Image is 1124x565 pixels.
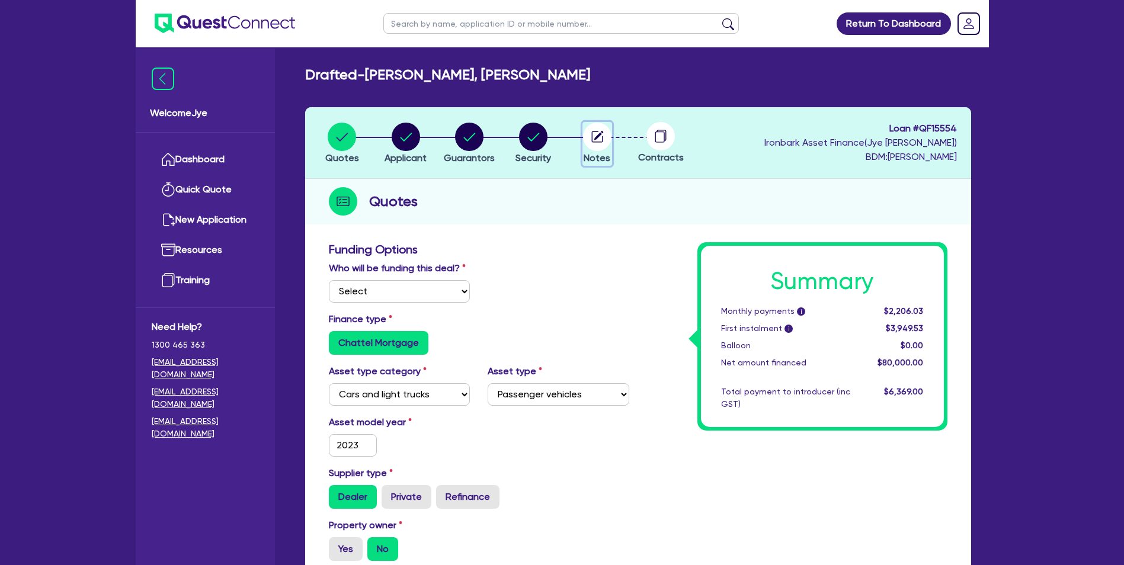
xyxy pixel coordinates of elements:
[953,8,984,39] a: Dropdown toggle
[152,235,259,265] a: Resources
[369,191,418,212] h2: Quotes
[325,152,359,163] span: Quotes
[837,12,951,35] a: Return To Dashboard
[515,122,552,166] button: Security
[161,182,175,197] img: quick-quote
[150,106,261,120] span: Welcome Jye
[329,485,377,509] label: Dealer
[515,152,551,163] span: Security
[152,68,174,90] img: icon-menu-close
[325,122,360,166] button: Quotes
[384,122,427,166] button: Applicant
[152,415,259,440] a: [EMAIL_ADDRESS][DOMAIN_NAME]
[329,187,357,216] img: step-icon
[638,152,684,163] span: Contracts
[784,325,793,333] span: i
[382,485,431,509] label: Private
[712,357,859,369] div: Net amount financed
[712,322,859,335] div: First instalment
[329,518,402,532] label: Property owner
[764,150,957,164] span: BDM: [PERSON_NAME]
[329,537,363,561] label: Yes
[305,66,590,84] h2: Drafted - [PERSON_NAME], [PERSON_NAME]
[329,364,427,378] label: Asset type category
[155,14,295,33] img: quest-connect-logo-blue
[329,331,428,355] label: Chattel Mortgage
[152,205,259,235] a: New Application
[320,415,479,429] label: Asset model year
[488,364,542,378] label: Asset type
[329,261,466,275] label: Who will be funding this deal?
[443,122,495,166] button: Guarantors
[152,265,259,296] a: Training
[152,339,259,351] span: 1300 465 363
[152,356,259,381] a: [EMAIL_ADDRESS][DOMAIN_NAME]
[367,537,398,561] label: No
[161,273,175,287] img: training
[582,122,612,166] button: Notes
[721,267,924,296] h1: Summary
[152,386,259,410] a: [EMAIL_ADDRESS][DOMAIN_NAME]
[152,145,259,175] a: Dashboard
[712,339,859,352] div: Balloon
[797,307,805,316] span: i
[712,386,859,410] div: Total payment to introducer (inc GST)
[878,358,923,367] span: $80,000.00
[329,466,393,480] label: Supplier type
[161,243,175,257] img: resources
[584,152,610,163] span: Notes
[383,13,739,34] input: Search by name, application ID or mobile number...
[385,152,427,163] span: Applicant
[436,485,499,509] label: Refinance
[444,152,495,163] span: Guarantors
[161,213,175,227] img: new-application
[329,242,629,256] h3: Funding Options
[884,306,923,316] span: $2,206.03
[764,121,957,136] span: Loan # QF15554
[329,312,392,326] label: Finance type
[712,305,859,317] div: Monthly payments
[901,341,923,350] span: $0.00
[764,137,957,148] span: Ironbark Asset Finance ( Jye [PERSON_NAME] )
[152,175,259,205] a: Quick Quote
[886,323,923,333] span: $3,949.53
[152,320,259,334] span: Need Help?
[884,387,923,396] span: $6,369.00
